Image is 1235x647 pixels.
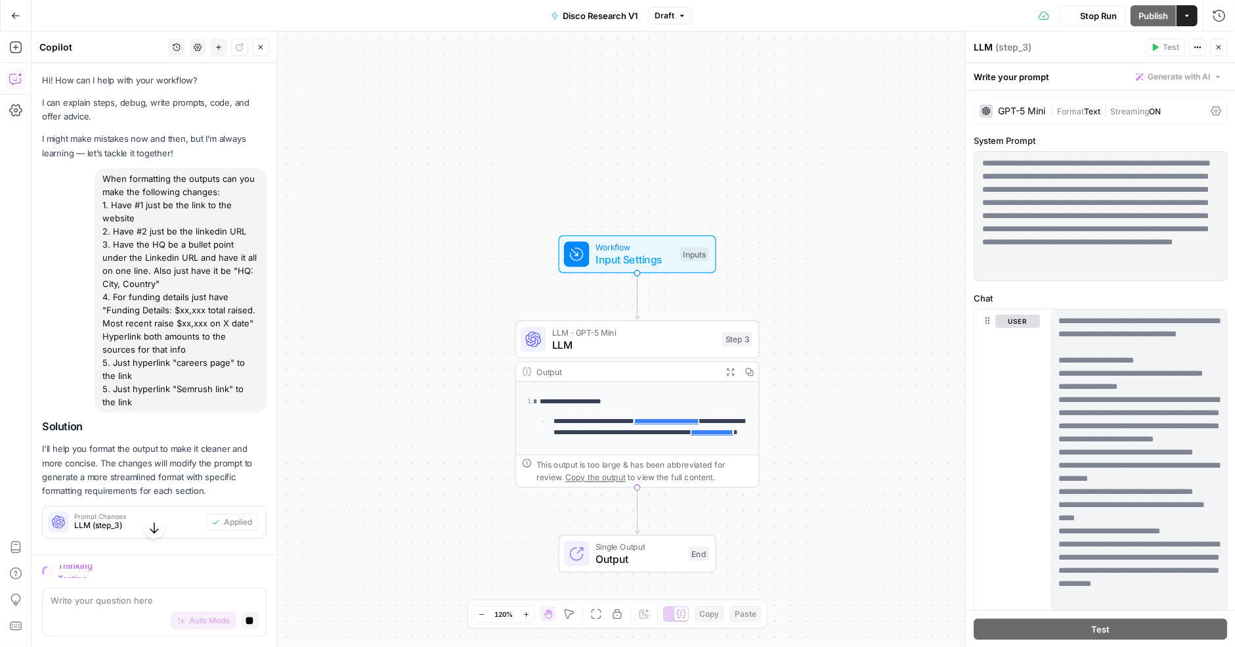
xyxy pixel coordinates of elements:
button: Generate with AI [1131,68,1227,85]
span: Publish [1138,9,1168,22]
button: Copy [694,606,724,623]
span: Single Output [596,541,682,553]
span: Text [1084,106,1100,116]
div: GPT-5 Mini [998,106,1045,116]
h2: Solution [42,420,267,433]
span: Test [1163,41,1179,53]
div: Output [536,365,716,378]
div: Inputs [680,247,708,261]
span: Prompt Changes [74,513,201,520]
span: | [1100,104,1110,117]
button: Stop Run [1060,5,1125,26]
button: Test [1145,39,1185,56]
span: Auto Mode [189,615,230,627]
span: Test [1091,622,1110,635]
p: Hi! How can I help with your workflow? [42,74,267,87]
div: This output is too large & has been abbreviated for review. to view the full content. [536,458,752,483]
span: Applied [224,516,252,528]
p: I might make mistakes now and then, but I’m always learning — let’s tackle it together! [42,132,267,160]
p: I'll help you format the output to make it cleaner and more concise. The changes will modify the ... [42,442,267,498]
p: I can explain steps, debug, write prompts, code, and offer advice. [42,96,267,123]
span: Format [1057,106,1084,116]
span: 120% [495,609,513,619]
span: | [1051,104,1057,117]
button: Publish [1131,5,1176,26]
div: Single OutputOutputEnd [515,535,760,573]
button: Auto Mode [171,612,236,629]
button: Paste [729,606,762,623]
div: Copilot [39,41,164,54]
div: When formatting the outputs can you make the following changes: 1. Have #1 just be the link to th... [95,168,267,413]
div: Testing [58,573,267,586]
button: Test [974,618,1227,639]
span: Workflow [596,241,674,254]
button: user [995,315,1040,328]
span: ( step_3 ) [995,41,1031,54]
div: Write your prompt [966,63,1235,90]
span: Input Settings [596,252,674,267]
span: Disco Research V1 [563,9,638,22]
div: LLM [974,41,1141,54]
div: End [689,547,709,561]
span: Streaming [1110,106,1149,116]
span: LLM · GPT-5 Mini [552,326,716,338]
label: System Prompt [974,134,1227,147]
span: LLM (step_3) [74,520,201,531]
span: Copy the output [565,472,625,481]
button: Applied [206,514,258,531]
span: Draft [655,10,674,22]
span: Generate with AI [1148,71,1210,83]
span: ON [1149,106,1161,116]
label: Chat [974,292,1227,305]
g: Edge from start to step_3 [635,273,639,319]
button: Disco Research V1 [543,5,646,26]
span: LLM [552,337,716,353]
span: Copy [699,608,719,620]
div: WorkflowInput SettingsInputs [515,235,760,273]
g: Edge from step_3 to end [635,487,639,533]
span: Stop Run [1080,9,1117,22]
span: Paste [735,608,756,620]
button: Draft [649,7,692,24]
span: Output [596,551,682,567]
div: Step 3 [722,332,752,347]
